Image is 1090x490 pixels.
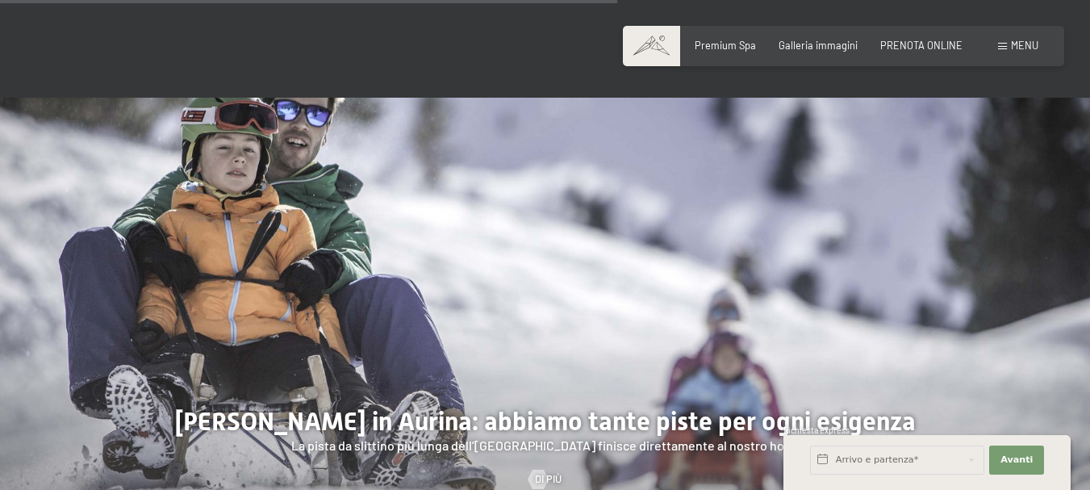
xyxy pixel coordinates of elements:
span: Menu [1011,39,1038,52]
a: Premium Spa [695,39,756,52]
span: Avanti [1000,454,1033,467]
span: Di più [535,472,562,487]
button: Avanti [989,446,1044,475]
a: Galleria immagini [779,39,858,52]
span: Richiesta express [783,425,850,435]
a: PRENOTA ONLINE [880,39,963,52]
